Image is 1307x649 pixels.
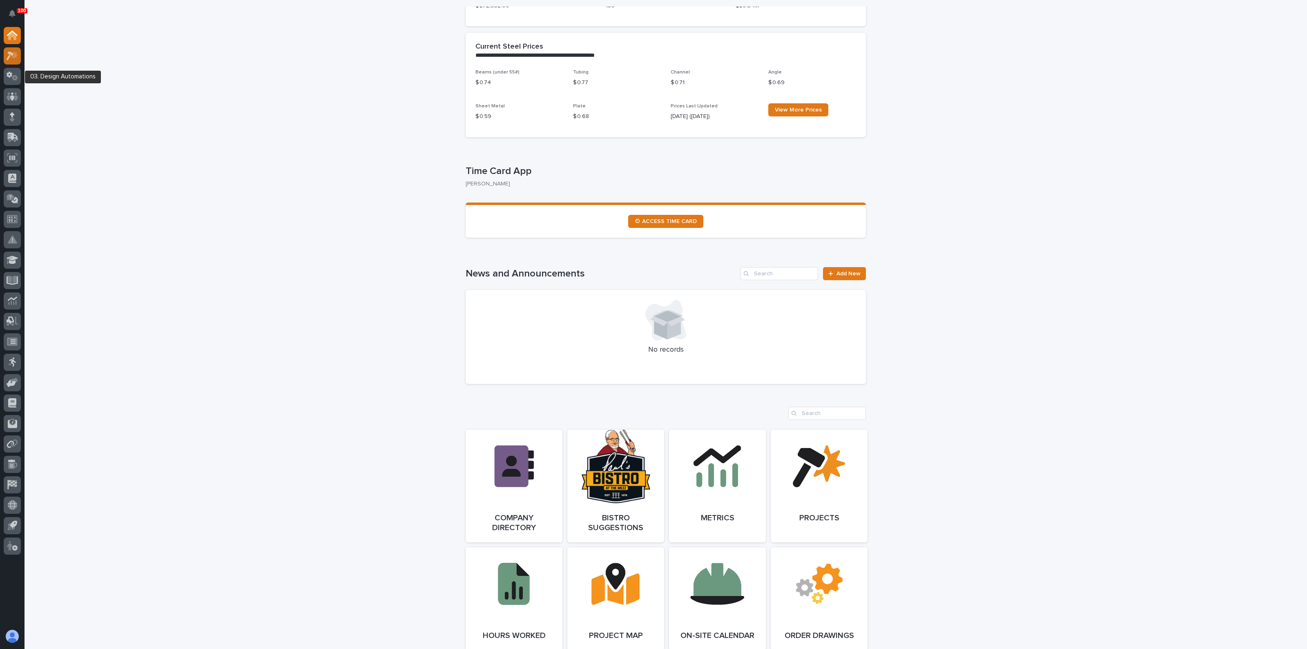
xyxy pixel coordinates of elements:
a: Add New [823,267,866,280]
span: Tubing [573,70,589,75]
div: Notifications100 [10,10,21,23]
span: Sheet Metal [475,104,505,109]
p: Time Card App [466,165,863,177]
h2: Current Steel Prices [475,42,543,51]
span: Angle [768,70,782,75]
span: Add New [836,271,861,277]
p: $ 0.59 [475,112,563,121]
a: Company Directory [466,430,562,542]
button: users-avatar [4,628,21,645]
p: $ 0.68 [573,112,661,121]
p: [DATE] ([DATE]) [671,112,758,121]
span: Channel [671,70,690,75]
span: ⏲ ACCESS TIME CARD [635,219,697,224]
p: $ 0.69 [768,78,856,87]
span: Beams (under 55#) [475,70,520,75]
a: Projects [771,430,868,542]
a: Metrics [669,430,766,542]
span: View More Prices [775,107,822,113]
button: Notifications [4,5,21,22]
p: $ 0.77 [573,78,661,87]
p: [PERSON_NAME] [466,181,859,187]
p: $ 0.71 [671,78,758,87]
input: Search [740,267,818,280]
a: Bistro Suggestions [567,430,664,542]
span: Plate [573,104,586,109]
span: Prices Last Updated [671,104,718,109]
p: $ 0.74 [475,78,563,87]
input: Search [788,407,866,420]
h1: News and Announcements [466,268,737,280]
a: View More Prices [768,103,828,116]
a: ⏲ ACCESS TIME CARD [628,215,703,228]
p: 100 [18,8,26,13]
p: No records [475,346,856,355]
